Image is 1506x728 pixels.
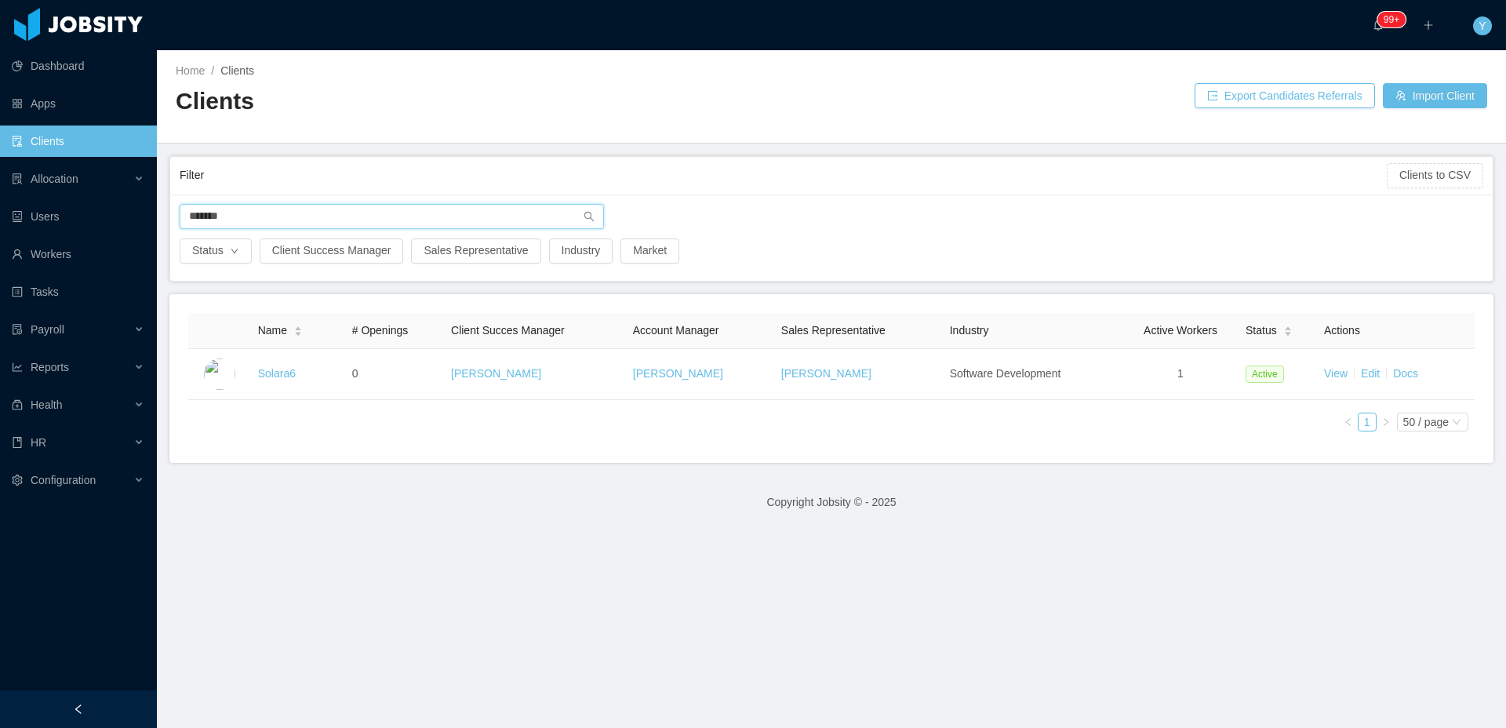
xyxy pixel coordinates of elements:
[1479,16,1486,35] span: Y
[204,359,235,390] img: 56d87a80-cc5b-11ef-b67a-393e29acb361_677c210d3fad6-400w.png
[620,238,679,264] button: Market
[31,173,78,185] span: Allocation
[1373,20,1384,31] i: icon: bell
[1195,83,1375,108] button: icon: exportExport Candidates Referrals
[12,50,144,82] a: icon: pie-chartDashboard
[451,324,565,337] span: Client Succes Manager
[584,211,595,222] i: icon: search
[31,323,64,336] span: Payroll
[451,367,541,380] a: [PERSON_NAME]
[781,324,886,337] span: Sales Representative
[211,64,214,77] span: /
[1383,83,1487,108] button: icon: usergroup-addImport Client
[352,324,409,337] span: # Openings
[1144,324,1217,337] span: Active Workers
[31,474,96,486] span: Configuration
[633,324,719,337] span: Account Manager
[1423,20,1434,31] i: icon: plus
[12,201,144,232] a: icon: robotUsers
[633,367,723,380] a: [PERSON_NAME]
[176,64,205,77] a: Home
[294,330,303,335] i: icon: caret-down
[1339,413,1358,431] li: Previous Page
[258,367,296,380] a: Solara6
[1283,324,1293,335] div: Sort
[12,173,23,184] i: icon: solution
[12,362,23,373] i: icon: line-chart
[1246,366,1284,383] span: Active
[157,475,1506,530] footer: Copyright Jobsity © - 2025
[346,349,445,400] td: 0
[12,437,23,448] i: icon: book
[260,238,404,264] button: Client Success Manager
[1358,413,1377,431] li: 1
[1403,413,1449,431] div: 50 / page
[1324,324,1360,337] span: Actions
[1246,322,1277,339] span: Status
[31,436,46,449] span: HR
[294,324,303,329] i: icon: caret-up
[950,324,989,337] span: Industry
[1452,417,1461,428] i: icon: down
[1359,413,1376,431] a: 1
[12,324,23,335] i: icon: file-protect
[950,367,1061,380] span: Software Development
[12,88,144,119] a: icon: appstoreApps
[180,238,252,264] button: Statusicon: down
[12,399,23,410] i: icon: medicine-box
[12,238,144,270] a: icon: userWorkers
[549,238,613,264] button: Industry
[220,64,254,77] span: Clients
[1387,163,1483,188] button: Clients to CSV
[1377,413,1395,431] li: Next Page
[31,361,69,373] span: Reports
[180,161,1387,190] div: Filter
[1122,349,1239,400] td: 1
[12,126,144,157] a: icon: auditClients
[1381,417,1391,427] i: icon: right
[1324,367,1348,380] a: View
[176,86,831,118] h2: Clients
[1361,367,1380,380] a: Edit
[1344,417,1353,427] i: icon: left
[1377,12,1406,27] sup: 429
[411,238,540,264] button: Sales Representative
[31,399,62,411] span: Health
[1393,367,1418,380] a: Docs
[258,322,287,339] span: Name
[12,276,144,308] a: icon: profileTasks
[1283,324,1292,329] i: icon: caret-up
[293,324,303,335] div: Sort
[781,367,871,380] a: [PERSON_NAME]
[12,475,23,486] i: icon: setting
[1283,330,1292,335] i: icon: caret-down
